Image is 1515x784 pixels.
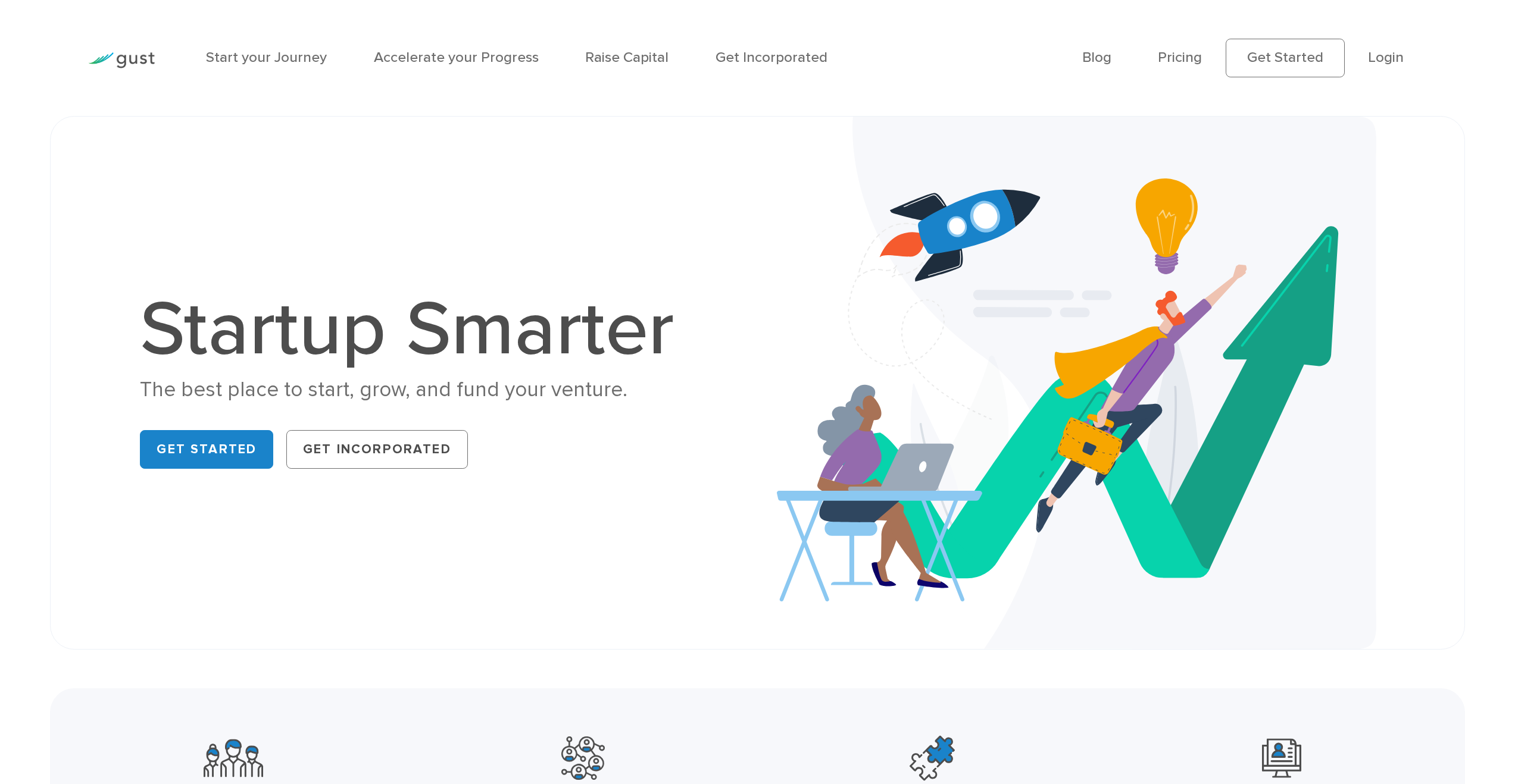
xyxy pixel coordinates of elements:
a: Get Started [140,430,273,469]
a: Login [1368,49,1404,66]
a: Accelerate your Progress [374,49,539,66]
a: Blog [1082,49,1111,66]
h1: Startup Smarter [140,291,696,368]
img: Gust Logo [88,52,155,68]
a: Get Incorporated [286,430,468,469]
a: Get Started [1226,39,1345,77]
div: The best place to start, grow, and fund your venture. [140,376,696,404]
a: Pricing [1158,49,1202,66]
img: Startup Smarter Hero [777,117,1376,649]
a: Start your Journey [206,49,327,66]
a: Get Incorporated [716,49,827,66]
a: Raise Capital [585,49,669,66]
